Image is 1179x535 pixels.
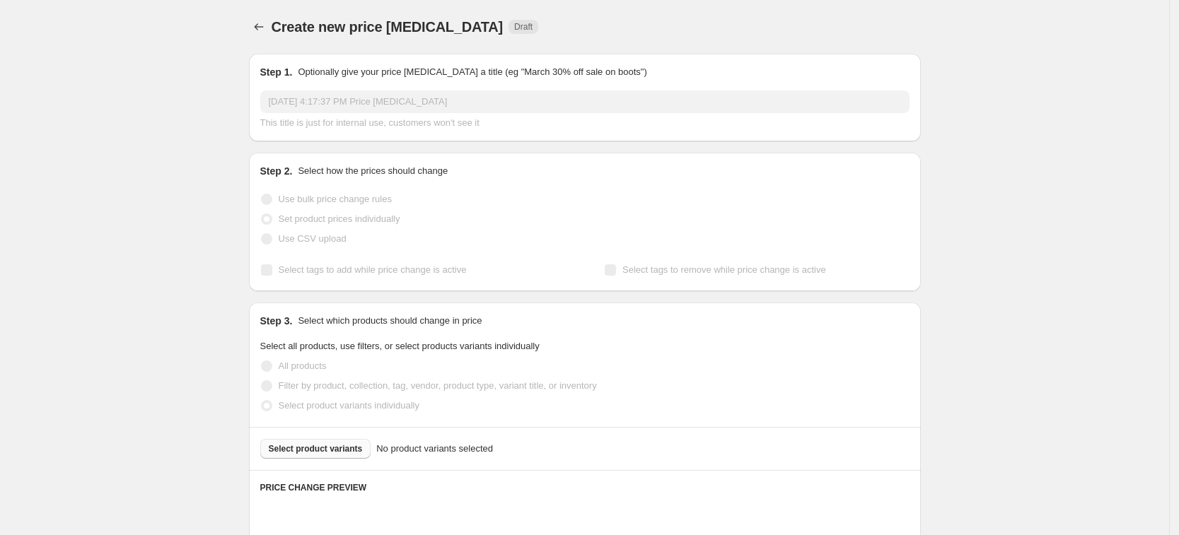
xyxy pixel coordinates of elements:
[260,482,910,493] h6: PRICE CHANGE PREVIEW
[279,233,347,244] span: Use CSV upload
[376,442,493,456] span: No product variants selected
[298,65,646,79] p: Optionally give your price [MEDICAL_DATA] a title (eg "March 30% off sale on boots")
[260,341,540,351] span: Select all products, use filters, or select products variants individually
[279,194,392,204] span: Use bulk price change rules
[279,213,400,224] span: Set product prices individually
[249,17,269,37] button: Price change jobs
[279,380,597,391] span: Filter by product, collection, tag, vendor, product type, variant title, or inventory
[260,164,293,178] h2: Step 2.
[514,21,533,33] span: Draft
[260,314,293,328] h2: Step 3.
[279,264,467,275] span: Select tags to add while price change is active
[272,19,504,35] span: Create new price [MEDICAL_DATA]
[260,65,293,79] h2: Step 1.
[260,117,480,128] span: This title is just for internal use, customers won't see it
[260,90,910,113] input: 30% off holiday sale
[279,400,419,411] span: Select product variants individually
[298,164,448,178] p: Select how the prices should change
[279,360,327,371] span: All products
[298,314,482,328] p: Select which products should change in price
[622,264,826,275] span: Select tags to remove while price change is active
